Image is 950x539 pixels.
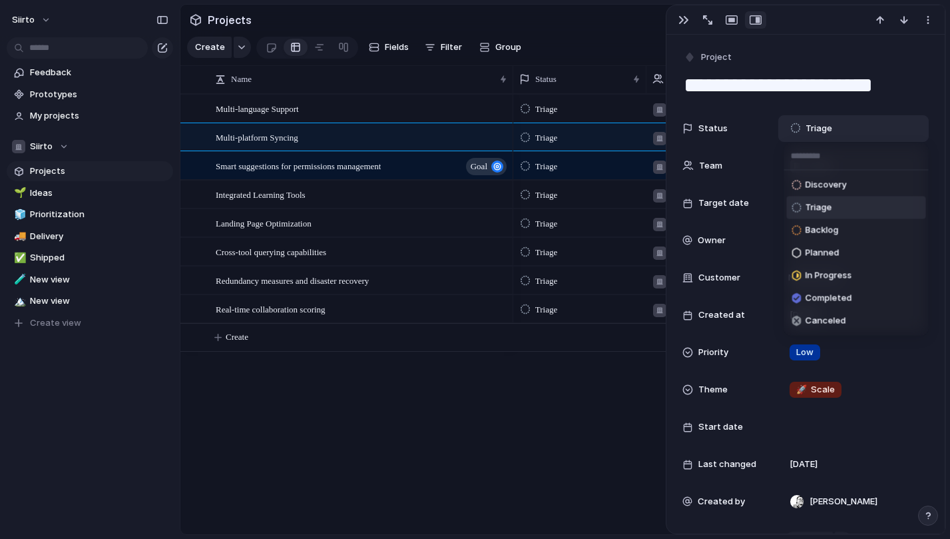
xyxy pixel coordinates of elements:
[806,224,839,237] span: Backlog
[806,314,846,328] span: Canceled
[806,292,852,305] span: Completed
[806,247,839,260] span: Planned
[806,179,847,192] span: Discovery
[806,269,852,282] span: In Progress
[806,201,832,215] span: Triage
